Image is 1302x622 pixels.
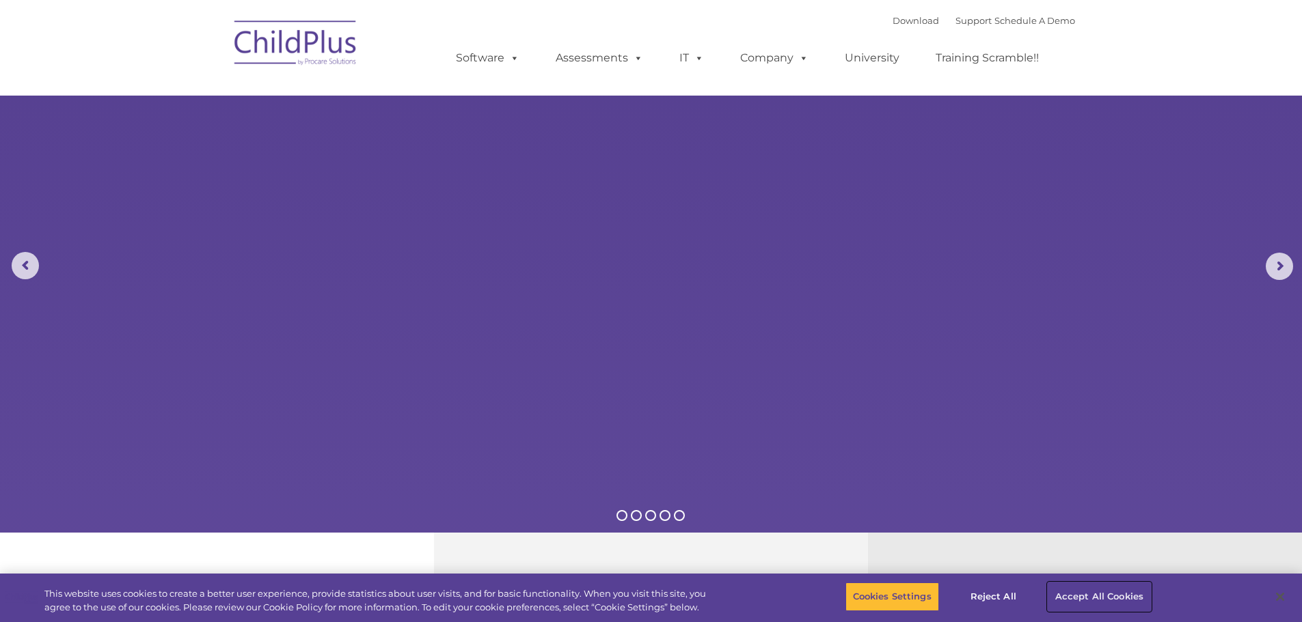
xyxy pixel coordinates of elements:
a: University [831,44,913,72]
div: This website uses cookies to create a better user experience, provide statistics about user visit... [44,587,716,614]
a: Assessments [542,44,657,72]
a: Software [442,44,533,72]
a: Support [955,15,992,26]
button: Close [1265,582,1295,612]
button: Cookies Settings [845,582,939,611]
button: Reject All [951,582,1036,611]
a: Training Scramble!! [922,44,1053,72]
button: Accept All Cookies [1048,582,1151,611]
a: Schedule A Demo [994,15,1075,26]
font: | [893,15,1075,26]
a: Download [893,15,939,26]
a: IT [666,44,718,72]
a: Company [727,44,822,72]
span: Phone number [190,146,248,156]
img: ChildPlus by Procare Solutions [228,11,364,79]
span: Last name [190,90,232,100]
